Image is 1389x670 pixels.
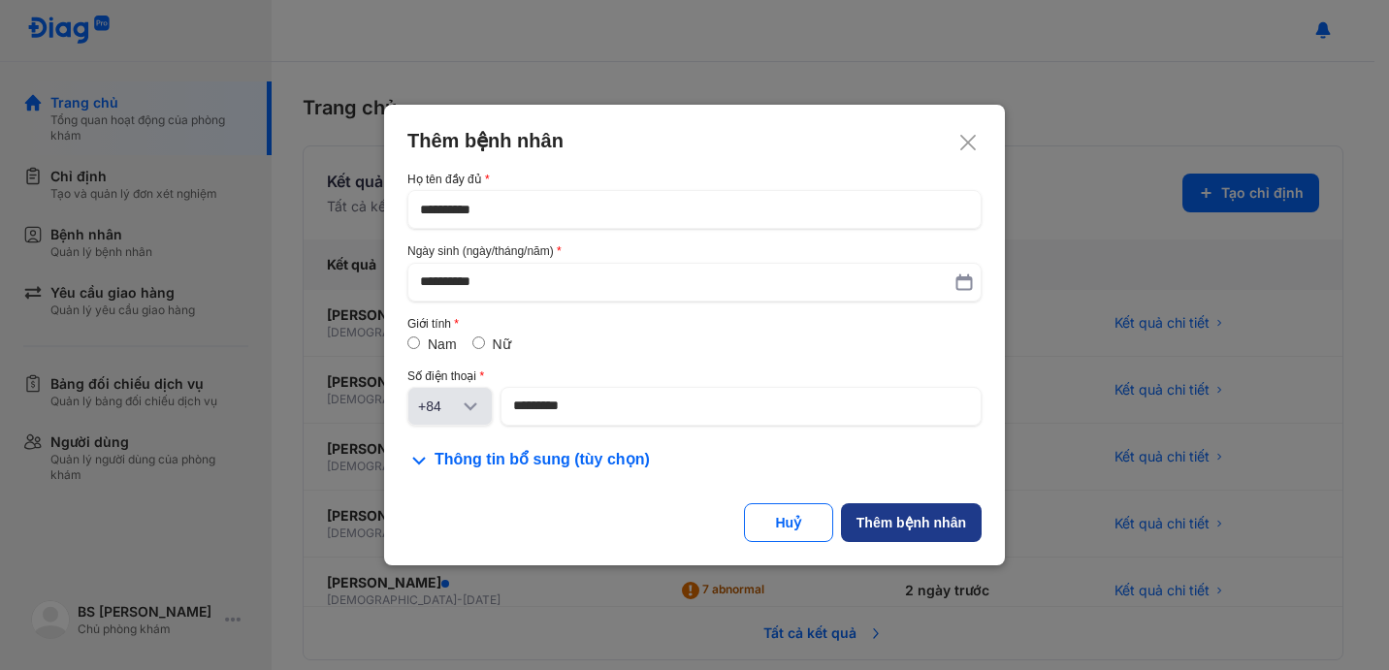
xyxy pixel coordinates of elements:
div: Số điện thoại [407,369,982,383]
button: Huỷ [744,503,833,542]
div: Ngày sinh (ngày/tháng/năm) [407,244,982,258]
div: Họ tên đầy đủ [407,173,982,186]
button: Thêm bệnh nhân [841,503,982,542]
div: Giới tính [407,317,982,331]
div: +84 [418,397,459,416]
div: Thêm bệnh nhân [856,513,966,532]
div: Thêm bệnh nhân [407,128,982,153]
label: Nam [428,336,457,352]
label: Nữ [493,336,511,352]
span: Thông tin bổ sung (tùy chọn) [435,449,650,472]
